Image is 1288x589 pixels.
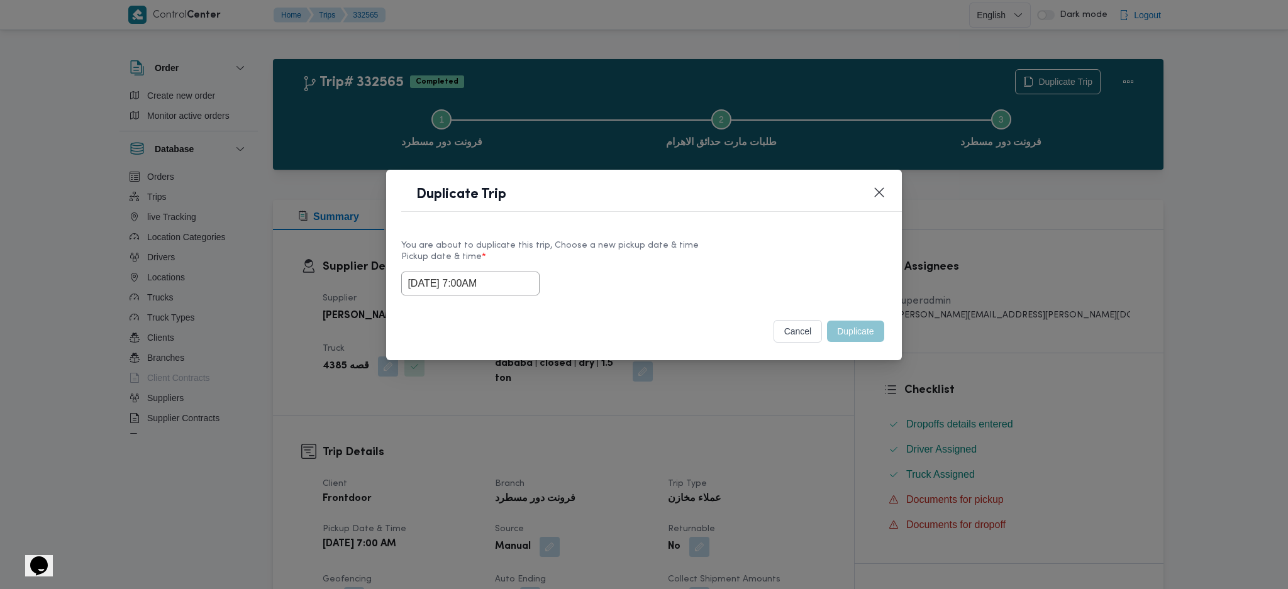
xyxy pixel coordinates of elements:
[774,320,823,343] button: cancel
[401,272,540,295] input: Choose date & time
[416,185,506,205] h1: Duplicate Trip
[827,321,884,342] button: Duplicate
[13,539,53,576] iframe: chat widget
[401,239,886,252] div: You are about to duplicate this trip, Choose a new pickup date & time
[401,252,886,272] label: Pickup date & time
[872,185,887,200] button: Closes this modal window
